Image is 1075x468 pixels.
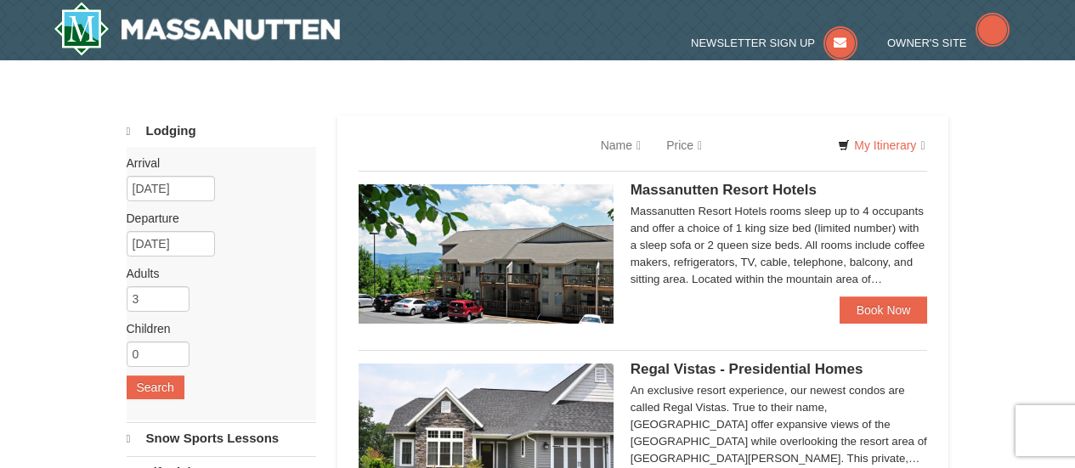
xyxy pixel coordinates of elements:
[127,375,184,399] button: Search
[631,182,817,198] span: Massanutten Resort Hotels
[631,382,928,467] div: An exclusive resort experience, our newest condos are called Regal Vistas. True to their name, [G...
[887,37,1010,49] a: Owner's Site
[54,2,341,56] img: Massanutten Resort Logo
[653,128,715,162] a: Price
[691,37,857,49] a: Newsletter Sign Up
[359,184,614,324] img: 19219026-1-e3b4ac8e.jpg
[887,37,967,49] span: Owner's Site
[840,296,928,324] a: Book Now
[691,37,815,49] span: Newsletter Sign Up
[54,2,341,56] a: Massanutten Resort
[127,265,303,282] label: Adults
[588,128,653,162] a: Name
[127,210,303,227] label: Departure
[127,116,316,147] a: Lodging
[127,422,316,454] a: Snow Sports Lessons
[827,133,936,158] a: My Itinerary
[127,155,303,172] label: Arrival
[127,320,303,337] label: Children
[631,203,928,288] div: Massanutten Resort Hotels rooms sleep up to 4 occupants and offer a choice of 1 king size bed (li...
[631,361,863,377] span: Regal Vistas - Presidential Homes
